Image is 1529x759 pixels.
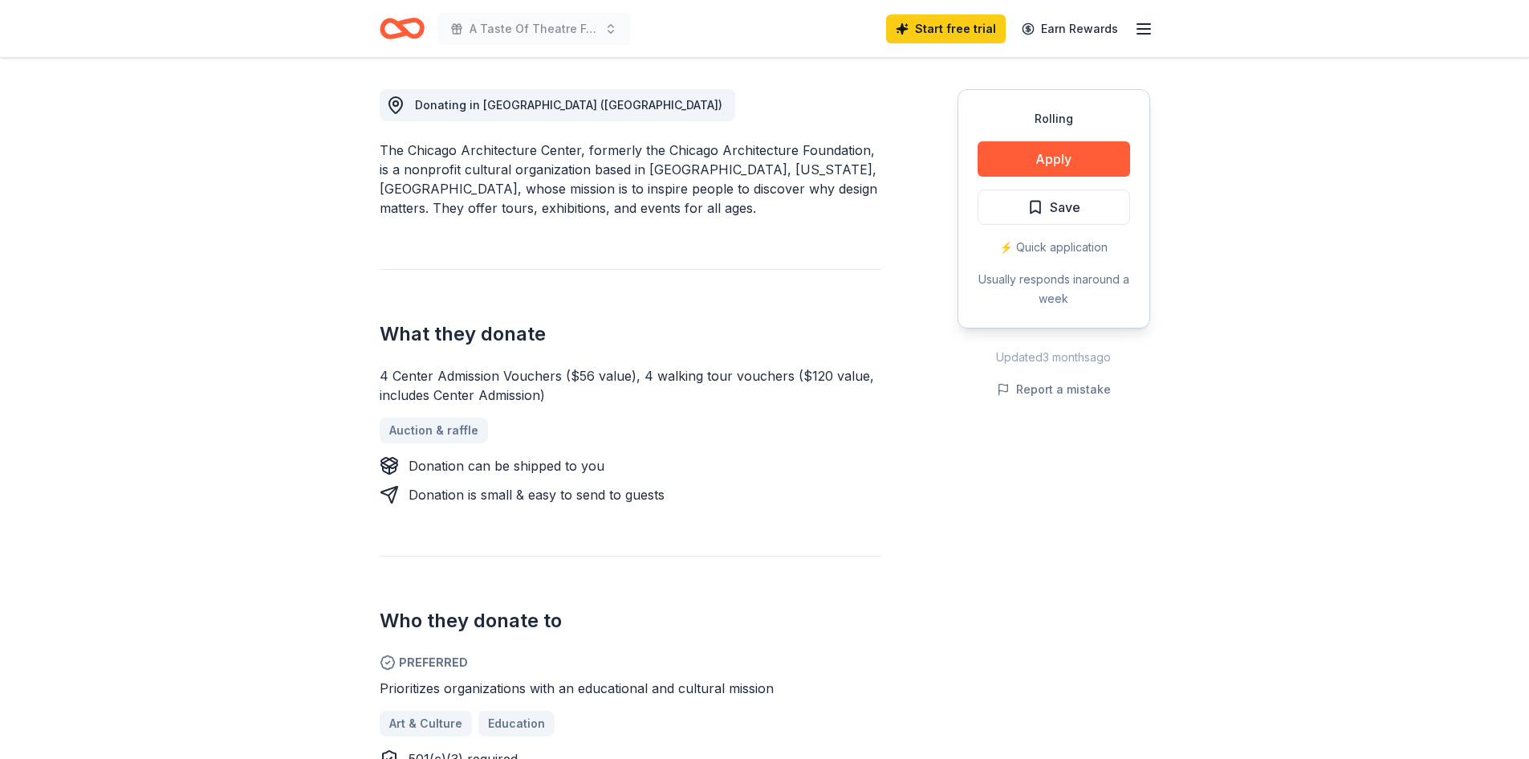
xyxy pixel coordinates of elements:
[978,141,1130,177] button: Apply
[437,13,630,45] button: A Taste Of Theatre Festival
[380,10,425,47] a: Home
[409,456,604,475] div: Donation can be shipped to you
[380,608,880,634] h2: Who they donate to
[380,711,472,737] a: Art & Culture
[978,109,1130,129] div: Rolling
[997,380,1111,399] button: Report a mistake
[978,238,1130,257] div: ⚡️ Quick application
[380,680,774,696] span: Prioritizes organizations with an educational and cultural mission
[488,714,545,733] span: Education
[380,321,880,347] h2: What they donate
[978,270,1130,308] div: Usually responds in around a week
[380,141,880,218] div: The Chicago Architecture Center, formerly the Chicago Architecture Foundation, is a nonprofit cul...
[1012,14,1128,43] a: Earn Rewards
[958,348,1150,367] div: Updated 3 months ago
[1050,197,1080,218] span: Save
[978,190,1130,225] button: Save
[409,485,665,504] div: Donation is small & easy to send to guests
[415,98,722,112] span: Donating in [GEOGRAPHIC_DATA] ([GEOGRAPHIC_DATA])
[470,19,598,39] span: A Taste Of Theatre Festival
[380,418,488,443] a: Auction & raffle
[389,714,462,733] span: Art & Culture
[478,711,555,737] a: Education
[886,14,1006,43] a: Start free trial
[380,366,880,405] div: 4 Center Admission Vouchers ($56 value), 4 walking tour vouchers ($120 value, includes Center Adm...
[380,653,880,672] span: Preferred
